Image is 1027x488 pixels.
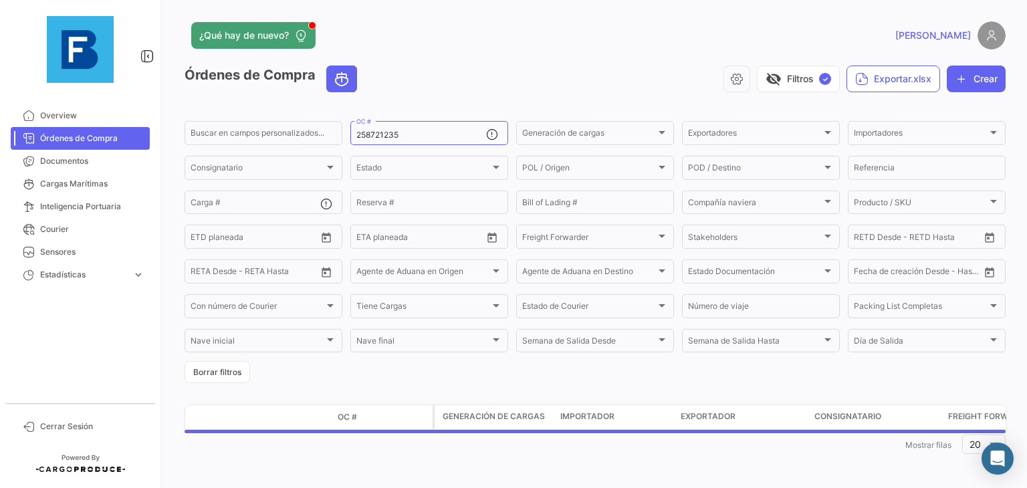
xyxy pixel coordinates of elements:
span: Agente de Aduana en Origen [356,269,490,278]
button: Crear [947,66,1006,92]
span: Generación de cargas [443,410,545,422]
span: Cargas Marítimas [40,178,144,190]
span: [PERSON_NAME] [895,29,971,42]
span: Importador [560,410,614,422]
input: Desde [854,234,878,243]
span: Freight Forwarder [522,234,656,243]
button: Open calendar [316,227,336,247]
span: ✓ [819,73,831,85]
span: Compañía naviera [688,200,822,209]
span: Nave final [356,338,490,348]
span: Día de Salida [854,338,988,348]
input: Desde [191,234,215,243]
span: Generación de cargas [522,130,656,140]
button: visibility_offFiltros✓ [757,66,840,92]
img: placeholder-user.png [978,21,1006,49]
span: Órdenes de Compra [40,132,144,144]
span: Courier [40,223,144,235]
span: visibility_off [766,71,782,87]
img: 12429640-9da8-4fa2-92c4-ea5716e443d2.jpg [47,16,114,83]
datatable-header-cell: Estado Doc. [245,412,332,422]
a: Órdenes de Compra [11,127,150,150]
button: Open calendar [316,262,336,282]
input: Desde [191,269,215,278]
span: Consignatario [191,165,324,174]
datatable-header-cell: Modo de Transporte [212,412,245,422]
span: POL / Origen [522,165,656,174]
span: Con número de Courier [191,303,324,313]
span: Agente de Aduana en Destino [522,269,656,278]
button: Borrar filtros [185,361,250,383]
datatable-header-cell: OC # [332,406,433,429]
span: Exportadores [688,130,822,140]
input: Desde [356,234,380,243]
div: Abrir Intercom Messenger [982,443,1014,475]
span: Estado Documentación [688,269,822,278]
a: Cargas Marítimas [11,172,150,195]
a: Documentos [11,150,150,172]
span: Sensores [40,246,144,258]
a: Sensores [11,241,150,263]
button: ¿Qué hay de nuevo? [191,22,316,49]
button: Open calendar [980,227,1000,247]
span: Estadísticas [40,269,127,281]
input: Desde [854,269,878,278]
span: Tiene Cargas [356,303,490,313]
span: Inteligencia Portuaria [40,201,144,213]
datatable-header-cell: Importador [555,405,675,429]
span: Consignatario [814,410,881,422]
a: Courier [11,218,150,241]
span: Semana de Salida Desde [522,338,656,348]
h3: Órdenes de Compra [185,66,361,92]
input: Hasta [224,269,284,278]
span: 20 [969,439,981,450]
span: Cerrar Sesión [40,420,144,433]
span: ¿Qué hay de nuevo? [199,29,289,42]
button: Open calendar [482,227,502,247]
span: Packing List Completas [854,303,988,313]
input: Hasta [390,234,450,243]
span: OC # [338,411,357,423]
datatable-header-cell: Generación de cargas [435,405,555,429]
span: Semana de Salida Hasta [688,338,822,348]
span: Overview [40,110,144,122]
span: Stakeholders [688,234,822,243]
input: Hasta [887,269,947,278]
button: Open calendar [980,262,1000,282]
span: Importadores [854,130,988,140]
input: Hasta [887,234,947,243]
span: Mostrar filas [905,440,951,450]
datatable-header-cell: Consignatario [809,405,943,429]
span: Estado de Courier [522,303,656,313]
span: Documentos [40,155,144,167]
datatable-header-cell: Exportador [675,405,809,429]
span: expand_more [132,269,144,281]
button: Ocean [327,66,356,92]
span: Exportador [681,410,735,422]
button: Exportar.xlsx [846,66,940,92]
a: Inteligencia Portuaria [11,195,150,218]
input: Hasta [224,234,284,243]
a: Overview [11,104,150,127]
span: Nave inicial [191,338,324,348]
span: POD / Destino [688,165,822,174]
span: Producto / SKU [854,200,988,209]
span: Estado [356,165,490,174]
